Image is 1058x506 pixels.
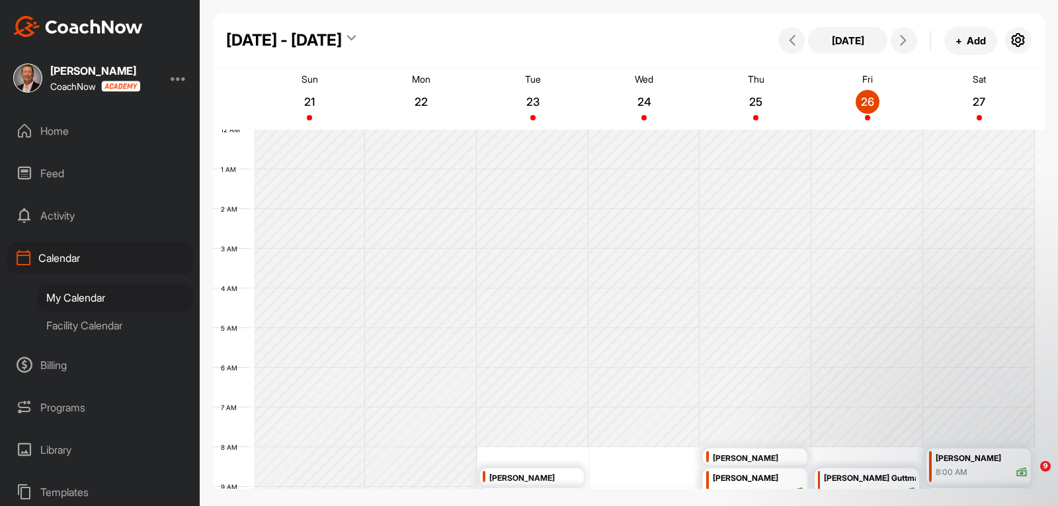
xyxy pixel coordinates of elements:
[37,284,194,312] div: My Calendar
[589,69,700,130] a: September 24, 2025
[7,349,194,382] div: Billing
[713,486,744,498] div: 8:30 AM
[1040,461,1051,472] span: 9
[213,483,251,491] div: 9 AM
[226,28,342,52] div: [DATE] - [DATE]
[748,73,764,85] p: Thu
[923,69,1035,130] a: September 27, 2025
[213,443,251,451] div: 8 AM
[37,312,194,339] div: Facility Calendar
[302,73,318,85] p: Sun
[13,63,42,93] img: square_5c67e2a3c3147c27b86610585b90044c.jpg
[477,69,589,130] a: September 23, 2025
[213,403,250,411] div: 7 AM
[13,16,143,37] img: CoachNow
[254,69,366,130] a: September 21, 2025
[808,27,887,54] button: [DATE]
[1013,461,1045,493] iframe: Intercom live chat
[213,126,253,134] div: 12 AM
[713,471,805,486] div: [PERSON_NAME]
[824,471,916,486] div: [PERSON_NAME] Guttman1
[213,245,251,253] div: 3 AM
[7,433,194,466] div: Library
[856,95,879,108] p: 26
[366,69,477,130] a: September 22, 2025
[936,466,967,478] div: 8:00 AM
[812,69,924,130] a: September 26, 2025
[521,95,545,108] p: 23
[525,73,541,85] p: Tue
[298,95,321,108] p: 21
[7,114,194,148] div: Home
[412,73,430,85] p: Mon
[632,95,656,108] p: 24
[213,205,251,213] div: 2 AM
[101,81,140,92] img: CoachNow acadmey
[635,73,653,85] p: Wed
[700,69,812,130] a: September 25, 2025
[7,199,194,232] div: Activity
[944,26,997,55] button: +Add
[956,34,962,48] span: +
[967,95,991,108] p: 27
[7,391,194,424] div: Programs
[824,486,855,498] div: 8:30 AM
[973,73,986,85] p: Sat
[50,81,140,92] div: CoachNow
[213,165,249,173] div: 1 AM
[409,95,433,108] p: 22
[7,241,194,274] div: Calendar
[489,471,581,486] div: [PERSON_NAME]
[7,157,194,190] div: Feed
[862,73,873,85] p: Fri
[50,65,140,76] div: [PERSON_NAME]
[744,95,768,108] p: 25
[213,324,251,332] div: 5 AM
[713,451,805,466] div: [PERSON_NAME]
[213,364,251,372] div: 6 AM
[213,284,251,292] div: 4 AM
